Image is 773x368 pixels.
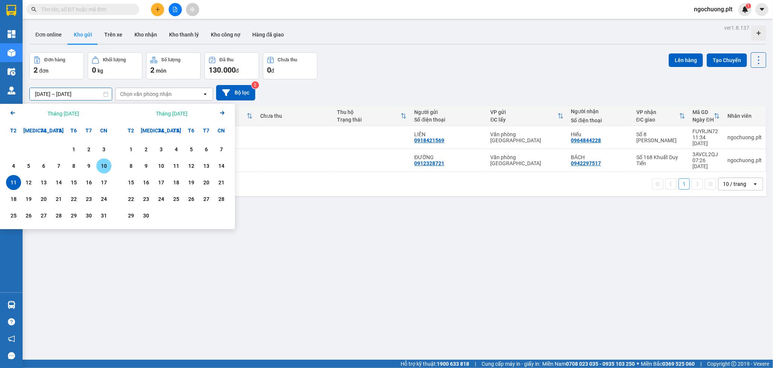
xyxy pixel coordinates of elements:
[169,158,184,173] div: Choose Thứ Năm, tháng 09 11 2025. It's available.
[693,151,720,157] div: 3AVCL2QJ
[47,110,79,117] div: Tháng [DATE]
[693,134,720,146] div: 11:34 [DATE]
[693,128,720,134] div: FUYRJN72
[126,211,136,220] div: 29
[637,362,639,365] span: ⚪️
[88,52,142,79] button: Khối lượng0kg
[678,178,690,190] button: 1
[99,161,109,170] div: 10
[66,123,81,138] div: T6
[8,301,15,309] img: warehouse-icon
[482,360,540,368] span: Cung cấp máy in - giấy in:
[99,211,109,220] div: 31
[727,157,762,163] div: ngochuong.plt
[218,108,227,117] svg: Arrow Right
[84,161,94,170] div: 9
[199,158,214,173] div: Choose Thứ Bảy, tháng 09 13 2025. It's available.
[38,161,49,170] div: 6
[746,3,751,9] sup: 1
[475,360,476,368] span: |
[30,88,112,100] input: Select a date range.
[8,161,19,170] div: 4
[171,145,181,154] div: 4
[84,145,94,154] div: 2
[21,158,36,173] div: Choose Thứ Ba, tháng 08 5 2025. It's available.
[68,26,98,44] button: Kho gửi
[81,192,96,207] div: Choose Thứ Bảy, tháng 08 23 2025. It's available.
[69,211,79,220] div: 29
[260,113,330,119] div: Chưa thu
[156,110,188,117] div: Tháng [DATE]
[700,360,701,368] span: |
[201,145,212,154] div: 6
[81,158,96,173] div: Choose Thứ Bảy, tháng 08 9 2025. It's available.
[633,106,689,126] th: Toggle SortBy
[141,178,151,187] div: 16
[414,131,483,137] div: LIÊN
[571,160,601,166] div: 0942297517
[6,208,21,223] div: Choose Thứ Hai, tháng 08 25 2025. It's available.
[169,192,184,207] div: Choose Thứ Năm, tháng 09 25 2025. It's available.
[123,192,139,207] div: Choose Thứ Hai, tháng 09 22 2025. It's available.
[21,175,36,190] div: Choose Thứ Ba, tháng 08 12 2025. It's available.
[252,81,259,89] sup: 2
[34,65,38,75] span: 2
[53,161,64,170] div: 7
[214,175,229,190] div: Choose Chủ Nhật, tháng 09 21 2025. It's available.
[204,52,259,79] button: Đã thu130.000đ
[724,24,749,32] div: ver 1.8.137
[6,123,21,138] div: T2
[751,26,766,41] div: Tạo kho hàng mới
[123,158,139,173] div: Choose Thứ Hai, tháng 09 8 2025. It's available.
[184,175,199,190] div: Choose Thứ Sáu, tháng 09 19 2025. It's available.
[731,361,736,366] span: copyright
[36,192,51,207] div: Choose Thứ Tư, tháng 08 20 2025. It's available.
[437,361,469,367] strong: 1900 633 818
[693,117,714,123] div: Ngày ĐH
[491,154,564,166] div: Văn phòng [GEOGRAPHIC_DATA]
[184,192,199,207] div: Choose Thứ Sáu, tháng 09 26 2025. It's available.
[201,195,212,204] div: 27
[202,91,208,97] svg: open
[81,208,96,223] div: Choose Thứ Bảy, tháng 08 30 2025. It's available.
[139,158,154,173] div: Choose Thứ Ba, tháng 09 9 2025. It's available.
[99,145,109,154] div: 3
[184,142,199,157] div: Choose Thứ Sáu, tháng 09 5 2025. It's available.
[53,178,64,187] div: 14
[662,361,695,367] strong: 0369 525 060
[636,131,685,143] div: Số 8 [PERSON_NAME]
[96,208,111,223] div: Choose Chủ Nhật, tháng 08 31 2025. It's available.
[199,192,214,207] div: Choose Thứ Bảy, tháng 09 27 2025. It's available.
[199,175,214,190] div: Choose Thứ Bảy, tháng 09 20 2025. It's available.
[38,195,49,204] div: 20
[246,26,290,44] button: Hàng đã giao
[401,360,469,368] span: Hỗ trợ kỹ thuật:
[120,90,172,98] div: Chọn văn phòng nhận
[126,195,136,204] div: 22
[171,178,181,187] div: 18
[29,52,84,79] button: Đơn hàng2đơn
[163,26,205,44] button: Kho thanh lý
[689,106,724,126] th: Toggle SortBy
[96,192,111,207] div: Choose Chủ Nhật, tháng 08 24 2025. It's available.
[8,195,19,204] div: 18
[216,145,227,154] div: 7
[99,178,109,187] div: 17
[84,178,94,187] div: 16
[337,117,401,123] div: Trạng thái
[723,180,746,188] div: 10 / trang
[184,158,199,173] div: Choose Thứ Sáu, tháng 09 12 2025. It's available.
[267,65,271,75] span: 0
[491,109,558,115] div: VP gửi
[66,208,81,223] div: Choose Thứ Sáu, tháng 08 29 2025. It's available.
[98,68,103,74] span: kg
[156,68,166,74] span: món
[201,178,212,187] div: 20
[141,161,151,170] div: 9
[169,123,184,138] div: T5
[199,123,214,138] div: T7
[263,52,317,79] button: Chưa thu0đ
[23,161,34,170] div: 5
[141,211,151,220] div: 30
[727,134,762,140] div: ngochuong.plt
